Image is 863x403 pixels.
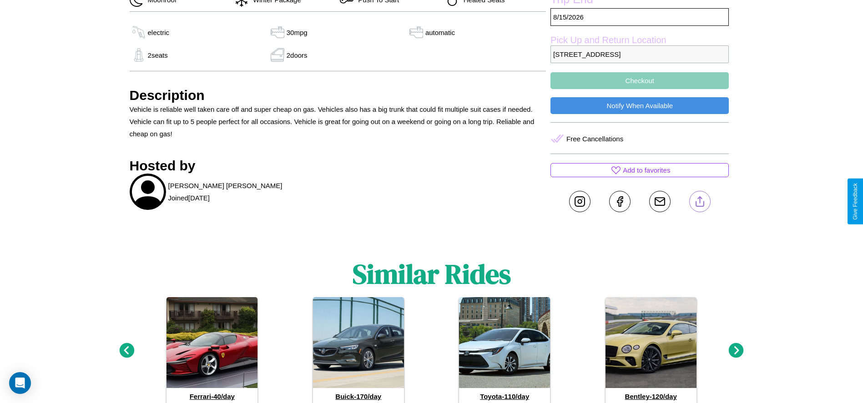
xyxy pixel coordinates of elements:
[130,25,148,39] img: gas
[353,255,511,293] h1: Similar Rides
[287,26,308,39] p: 30 mpg
[148,26,170,39] p: electric
[9,372,31,394] div: Open Intercom Messenger
[130,103,546,140] p: Vehicle is reliable well taken care off and super cheap on gas. Vehicles also has a big trunk tha...
[852,183,858,220] div: Give Feedback
[566,133,623,145] p: Free Cancellations
[407,25,425,39] img: gas
[550,45,729,63] p: [STREET_ADDRESS]
[130,158,546,174] h3: Hosted by
[130,88,546,103] h3: Description
[168,192,210,204] p: Joined [DATE]
[287,49,308,61] p: 2 doors
[268,48,287,62] img: gas
[550,163,729,177] button: Add to favorites
[550,72,729,89] button: Checkout
[168,179,283,192] p: [PERSON_NAME] [PERSON_NAME]
[550,35,729,45] label: Pick Up and Return Location
[268,25,287,39] img: gas
[130,48,148,62] img: gas
[148,49,168,61] p: 2 seats
[623,164,670,176] p: Add to favorites
[550,97,729,114] button: Notify When Available
[550,8,729,26] p: 8 / 15 / 2026
[425,26,455,39] p: automatic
